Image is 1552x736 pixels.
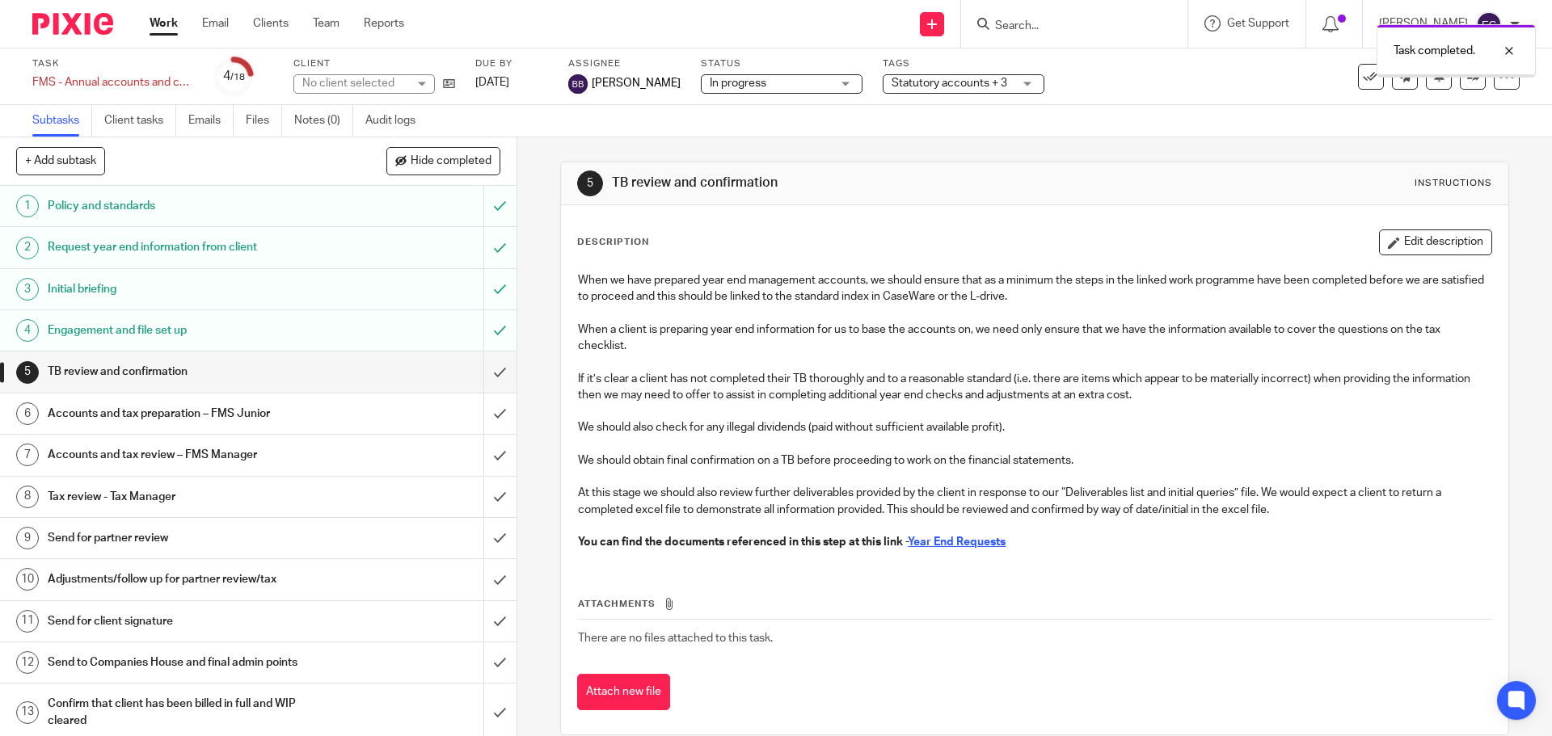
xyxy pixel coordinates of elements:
img: Pixie [32,13,113,35]
h1: Send to Companies House and final admin points [48,650,327,675]
div: 12 [16,651,39,674]
span: Hide completed [411,155,491,168]
a: Email [202,15,229,32]
div: 9 [16,527,39,549]
a: Notes (0) [294,105,353,137]
div: 5 [577,170,603,196]
label: Client [293,57,455,70]
small: /18 [230,73,245,82]
div: 8 [16,486,39,508]
label: Status [701,57,862,70]
span: [DATE] [475,77,509,88]
img: svg%3E [1476,11,1502,37]
div: 6 [16,402,39,425]
a: Work [150,15,178,32]
div: FMS - Annual accounts and corporation tax - [DATE] [32,74,194,90]
label: Due by [475,57,548,70]
h1: Accounts and tax preparation – FMS Junior [48,402,327,426]
h1: Request year end information from client [48,235,327,259]
button: + Add subtask [16,147,105,175]
a: Reports [364,15,404,32]
p: Task completed. [1394,43,1475,59]
button: Attach new file [577,674,670,710]
p: At this stage we should also review further deliverables provided by the client in response to ou... [578,485,1491,518]
a: Clients [253,15,289,32]
div: 3 [16,278,39,301]
div: 4 [223,67,245,86]
p: When we have prepared year end management accounts, we should ensure that as a minimum the steps ... [578,272,1491,305]
button: Hide completed [386,147,500,175]
a: Audit logs [365,105,428,137]
a: Files [246,105,282,137]
p: We should obtain final confirmation on a TB before proceeding to work on the financial statements. [578,452,1491,469]
div: 4 [16,319,39,342]
span: In progress [710,78,766,89]
a: Subtasks [32,105,92,137]
div: 13 [16,701,39,724]
a: Client tasks [104,105,176,137]
h1: Send for client signature [48,609,327,633]
strong: You can find the documents referenced in this step at this link - [578,536,908,548]
h1: Confirm that client has been billed in full and WIP cleared [48,692,327,733]
p: If it’s clear a client has not completed their TB thoroughly and to a reasonable standard (i.e. t... [578,371,1491,404]
a: Team [313,15,339,32]
img: svg%3E [568,74,588,94]
a: Year End Requests [908,536,1006,548]
div: 10 [16,568,39,591]
span: Attachments [578,599,656,608]
div: No client selected [302,75,407,91]
h1: Accounts and tax review – FMS Manager [48,443,327,467]
h1: Policy and standards [48,194,327,218]
p: When a client is preparing year end information for us to base the accounts on, we need only ensu... [578,322,1491,355]
div: 2 [16,237,39,259]
span: [PERSON_NAME] [592,75,681,91]
div: FMS - Annual accounts and corporation tax - December 2024 [32,74,194,90]
div: 5 [16,361,39,384]
h1: Tax review - Tax Manager [48,485,327,509]
label: Assignee [568,57,681,70]
h1: Initial briefing [48,277,327,301]
p: We should also check for any illegal dividends (paid without sufficient available profit). [578,419,1491,435]
h1: Engagement and file set up [48,318,327,343]
div: 1 [16,195,39,217]
h1: Send for partner review [48,526,327,550]
h1: TB review and confirmation [48,360,327,384]
h1: TB review and confirmation [612,175,1069,191]
button: Edit description [1379,229,1492,255]
label: Task [32,57,194,70]
div: Instructions [1415,177,1492,190]
div: 7 [16,444,39,466]
h1: Adjustments/follow up for partner review/tax [48,567,327,591]
a: Emails [188,105,234,137]
span: Statutory accounts + 3 [892,78,1007,89]
div: 11 [16,610,39,633]
p: Description [577,236,649,249]
span: There are no files attached to this task. [578,633,773,644]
